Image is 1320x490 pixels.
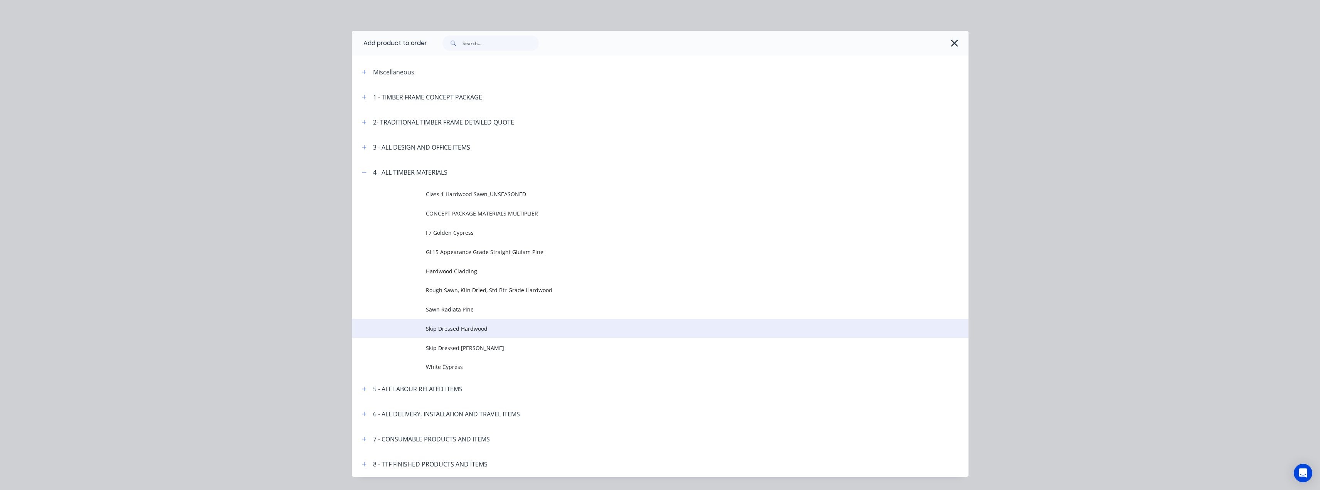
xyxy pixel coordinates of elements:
[426,325,860,333] span: Skip Dressed Hardwood
[426,286,860,294] span: Rough Sawn, Kiln Dried, Std Btr Grade Hardwood
[373,460,488,469] div: 8 - TTF FINISHED PRODUCTS AND ITEMS
[373,143,470,152] div: 3 - ALL DESIGN AND OFFICE ITEMS
[426,267,860,275] span: Hardwood Cladding
[426,229,860,237] span: F7 Golden Cypress
[373,168,447,177] div: 4 - ALL TIMBER MATERIALS
[373,434,490,444] div: 7 - CONSUMABLE PRODUCTS AND ITEMS
[373,118,514,127] div: 2- TRADITIONAL TIMBER FRAME DETAILED QUOTE
[426,248,860,256] span: GL15 Appearance Grade Straight Glulam Pine
[426,209,860,217] span: CONCEPT PACKAGE MATERIALS MULTIPLIER
[462,35,539,51] input: Search...
[426,305,860,313] span: Sawn Radiata Pine
[426,363,860,371] span: White Cypress
[373,409,520,419] div: 6 - ALL DELIVERY, INSTALLATION AND TRAVEL ITEMS
[373,67,414,77] div: Miscellaneous
[352,31,427,56] div: Add product to order
[373,384,462,394] div: 5 - ALL LABOUR RELATED ITEMS
[426,344,860,352] span: Skip Dressed [PERSON_NAME]
[373,93,482,102] div: 1 - TIMBER FRAME CONCEPT PACKAGE
[1294,464,1312,482] div: Open Intercom Messenger
[426,190,860,198] span: Class 1 Hardwood Sawn_UNSEASONED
